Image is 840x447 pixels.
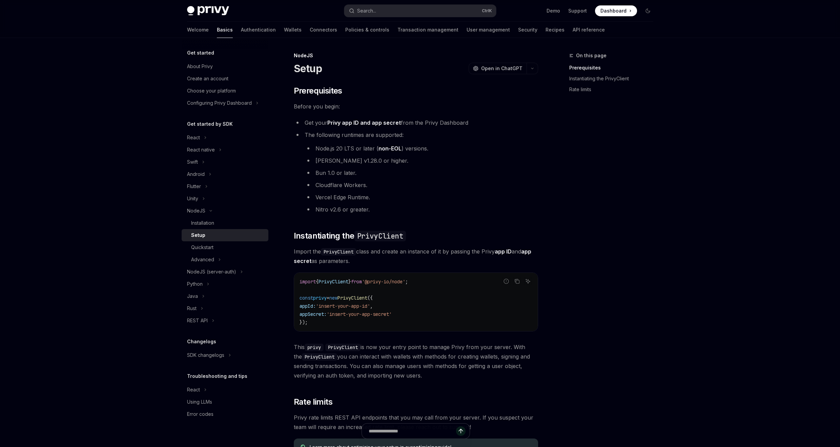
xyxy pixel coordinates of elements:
[325,344,361,351] code: PrivyClient
[405,279,408,285] span: ;
[305,180,538,190] li: Cloudflare Workers.
[187,170,205,178] div: Android
[294,85,342,96] span: Prerequisites
[182,266,268,278] button: Toggle NodeJS (server-auth) section
[182,144,268,156] button: Toggle React native section
[182,131,268,144] button: Toggle React section
[182,396,268,408] a: Using LLMs
[182,278,268,290] button: Toggle Python section
[191,231,205,239] div: Setup
[546,22,565,38] a: Recipes
[300,295,313,301] span: const
[502,277,511,286] button: Report incorrect code
[182,408,268,420] a: Error codes
[284,22,302,38] a: Wallets
[182,85,268,97] a: Choose your platform
[182,290,268,302] button: Toggle Java section
[345,22,389,38] a: Policies & controls
[294,130,538,214] li: The following runtimes are supported:
[187,75,228,83] div: Create an account
[187,372,247,380] h5: Troubleshooting and tips
[187,6,229,16] img: dark logo
[337,295,367,301] span: PrivyClient
[305,205,538,214] li: Nitro v2.6 or greater.
[182,253,268,266] button: Toggle Advanced section
[357,7,376,15] div: Search...
[187,62,213,70] div: About Privy
[313,295,327,301] span: privy
[305,344,324,351] code: privy
[397,22,458,38] a: Transaction management
[467,22,510,38] a: User management
[321,248,356,256] code: PrivyClient
[354,231,406,241] code: PrivyClient
[182,192,268,205] button: Toggle Unity section
[378,145,402,152] a: non-EOL
[456,426,466,436] button: Send message
[187,280,203,288] div: Python
[187,338,216,346] h5: Changelogs
[187,351,224,359] div: SDK changelogs
[187,386,200,394] div: React
[182,229,268,241] a: Setup
[305,156,538,165] li: [PERSON_NAME] v1.28.0 or higher.
[182,73,268,85] a: Create an account
[182,156,268,168] button: Toggle Swift section
[300,279,316,285] span: import
[182,97,268,109] button: Toggle Configuring Privy Dashboard section
[182,180,268,192] button: Toggle Flutter section
[481,65,523,72] span: Open in ChatGPT
[569,62,659,73] a: Prerequisites
[187,195,198,203] div: Unity
[191,256,214,264] div: Advanced
[348,279,351,285] span: }
[217,22,233,38] a: Basics
[642,5,653,16] button: Toggle dark mode
[302,353,337,361] code: PrivyClient
[327,119,401,126] a: Privy app ID and app secret
[294,397,332,407] span: Rate limits
[187,292,198,300] div: Java
[362,279,405,285] span: '@privy-io/node'
[573,22,605,38] a: API reference
[482,8,492,14] span: Ctrl K
[294,62,322,75] h1: Setup
[300,319,308,325] span: });
[187,317,208,325] div: REST API
[182,241,268,253] a: Quickstart
[187,182,201,190] div: Flutter
[300,311,327,317] span: appSecret:
[187,268,236,276] div: NodeJS (server-auth)
[187,398,212,406] div: Using LLMs
[187,22,209,38] a: Welcome
[187,207,205,215] div: NodeJS
[294,102,538,111] span: Before you begin:
[369,424,456,439] input: Ask a question...
[600,7,627,14] span: Dashboard
[187,158,198,166] div: Swift
[294,342,538,380] span: This is now your entry point to manage Privy from your server. With the you can interact with wal...
[187,410,213,418] div: Error codes
[568,7,587,14] a: Support
[182,217,268,229] a: Installation
[305,192,538,202] li: Vercel Edge Runtime.
[495,248,512,255] strong: app ID
[351,279,362,285] span: from
[294,118,538,127] li: Get your from the Privy Dashboard
[241,22,276,38] a: Authentication
[294,52,538,59] div: NodeJS
[316,279,319,285] span: {
[300,303,316,309] span: appId:
[187,120,233,128] h5: Get started by SDK
[182,60,268,73] a: About Privy
[370,303,373,309] span: ,
[310,22,337,38] a: Connectors
[294,247,538,266] span: Import the class and create an instance of it by passing the Privy and as parameters.
[182,314,268,327] button: Toggle REST API section
[187,99,252,107] div: Configuring Privy Dashboard
[305,168,538,178] li: Bun 1.0 or later.
[513,277,521,286] button: Copy the contents from the code block
[294,230,406,241] span: Instantiating the
[187,49,214,57] h5: Get started
[182,205,268,217] button: Toggle NodeJS section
